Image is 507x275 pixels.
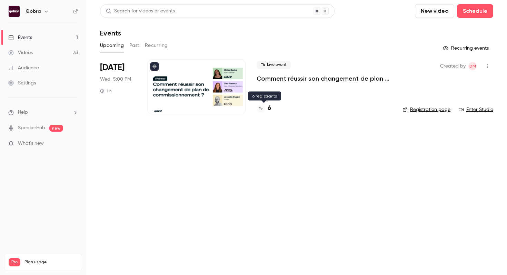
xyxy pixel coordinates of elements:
[402,106,450,113] a: Registration page
[8,64,39,71] div: Audience
[70,141,78,147] iframe: Noticeable Trigger
[18,109,28,116] span: Help
[8,34,32,41] div: Events
[49,125,63,132] span: new
[100,62,125,73] span: [DATE]
[268,104,271,113] h4: 6
[457,4,493,18] button: Schedule
[100,40,124,51] button: Upcoming
[18,124,45,132] a: SpeakerHub
[100,29,121,37] h1: Events
[100,59,136,114] div: Sep 24 Wed, 5:00 PM (Europe/Paris)
[106,8,175,15] div: Search for videos or events
[18,140,44,147] span: What's new
[415,4,454,18] button: New video
[257,74,391,83] a: Comment réussir son changement de plan de commissionnement ?
[129,40,139,51] button: Past
[145,40,168,51] button: Recurring
[8,49,33,56] div: Videos
[100,76,131,83] span: Wed, 5:00 PM
[257,104,271,113] a: 6
[440,43,493,54] button: Recurring events
[9,6,20,17] img: Qobra
[257,61,291,69] span: Live event
[24,259,78,265] span: Plan usage
[468,62,477,70] span: Dylan Manceau
[9,258,20,266] span: Pro
[26,8,41,15] h6: Qobra
[8,109,78,116] li: help-dropdown-opener
[469,62,476,70] span: DM
[440,62,466,70] span: Created by
[459,106,493,113] a: Enter Studio
[8,80,36,86] div: Settings
[100,88,112,94] div: 1 h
